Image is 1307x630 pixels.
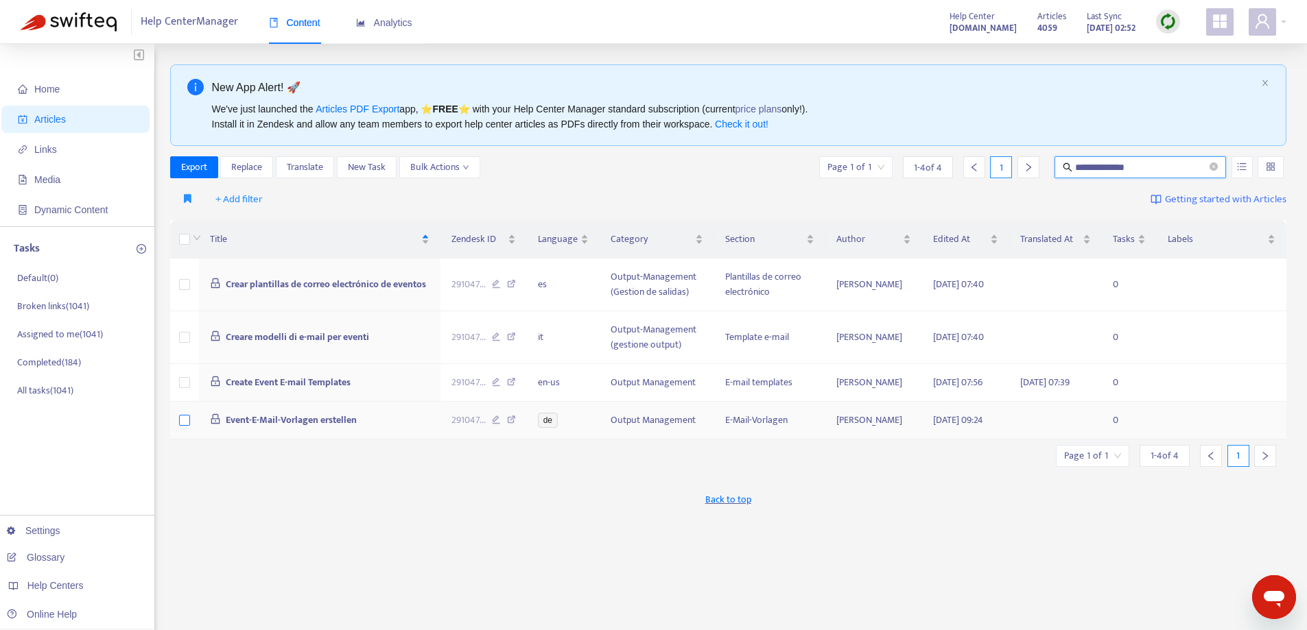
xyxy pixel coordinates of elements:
[600,364,714,402] td: Output Management
[527,258,600,311] td: es
[1206,451,1216,461] span: left
[922,221,1009,258] th: Edited At
[1151,194,1162,205] img: image-link
[193,234,201,242] span: down
[1227,445,1249,467] div: 1
[527,221,600,258] th: Language
[527,311,600,364] td: it
[933,276,984,292] span: [DATE] 07:40
[538,232,578,247] span: Language
[1254,13,1271,29] span: user
[170,156,218,178] button: Export
[1020,232,1080,247] span: Translated At
[451,277,486,292] span: 291047 ...
[269,18,279,27] span: book
[825,221,923,258] th: Author
[7,525,60,536] a: Settings
[17,271,58,285] p: Default ( 0 )
[316,104,399,114] a: Articles PDF Export
[451,375,486,390] span: 291047 ...
[17,327,103,341] p: Assigned to me ( 1041 )
[825,402,923,439] td: [PERSON_NAME]
[969,162,979,172] span: left
[17,299,89,313] p: Broken links ( 1041 )
[210,376,221,387] span: lock
[714,311,825,364] td: Template e-mail
[1102,311,1157,364] td: 0
[538,413,558,428] span: de
[1261,79,1269,88] button: close
[210,330,221,341] span: lock
[933,374,982,390] span: [DATE] 07:56
[950,20,1017,36] a: [DOMAIN_NAME]
[21,12,117,32] img: Swifteq
[226,412,357,428] span: Event-E-Mail-Vorlagen erstellen
[611,232,692,247] span: Category
[1009,221,1102,258] th: Translated At
[1210,161,1218,174] span: close-circle
[451,330,486,345] span: 291047 ...
[715,119,768,130] a: Check it out!
[600,311,714,364] td: Output-Management (gestione output)
[600,402,714,439] td: Output Management
[735,104,782,114] a: price plans
[705,492,751,507] span: Back to top
[950,21,1017,36] strong: [DOMAIN_NAME]
[1020,374,1070,390] span: [DATE] 07:39
[1165,192,1286,208] span: Getting started with Articles
[825,364,923,402] td: [PERSON_NAME]
[17,355,81,369] p: Completed ( 184 )
[462,164,469,171] span: down
[933,232,987,247] span: Edited At
[18,145,27,154] span: link
[7,609,77,620] a: Online Help
[287,160,323,175] span: Translate
[210,413,221,424] span: lock
[1261,79,1269,87] span: close
[1168,232,1264,247] span: Labels
[14,241,40,257] p: Tasks
[141,9,238,35] span: Help Center Manager
[1212,13,1228,29] span: appstore
[356,18,366,27] span: area-chart
[933,412,983,428] span: [DATE] 09:24
[933,329,984,345] span: [DATE] 07:40
[215,191,263,208] span: + Add filter
[1159,13,1177,30] img: sync.dc5367851b00ba804db3.png
[1210,162,1218,171] span: close-circle
[1087,9,1122,24] span: Last Sync
[212,79,1256,96] div: New App Alert! 🚀
[1237,162,1247,171] span: unordered-list
[34,174,60,185] span: Media
[451,413,486,428] span: 291047 ...
[220,156,273,178] button: Replace
[34,144,57,155] span: Links
[714,258,825,311] td: Plantillas de correo electrónico
[410,160,469,175] span: Bulk Actions
[836,232,901,247] span: Author
[337,156,397,178] button: New Task
[914,160,942,175] span: 1 - 4 of 4
[950,9,995,24] span: Help Center
[1151,189,1286,210] a: Getting started with Articles
[714,221,825,258] th: Section
[527,364,600,402] td: en-us
[714,402,825,439] td: E-Mail-Vorlagen
[432,104,458,114] b: FREE
[399,156,480,178] button: Bulk Actionsdown
[269,17,320,28] span: Content
[1102,258,1157,311] td: 0
[1232,156,1253,178] button: unordered-list
[1151,448,1179,463] span: 1 - 4 of 4
[1063,162,1072,172] span: search
[825,311,923,364] td: [PERSON_NAME]
[1252,575,1296,619] iframe: Schaltfläche zum Öffnen des Messaging-Fensters
[348,160,386,175] span: New Task
[451,232,505,247] span: Zendesk ID
[210,278,221,289] span: lock
[1260,451,1270,461] span: right
[27,580,84,591] span: Help Centers
[600,258,714,311] td: Output-Management (Gestion de salidas)
[210,232,419,247] span: Title
[137,244,146,254] span: plus-circle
